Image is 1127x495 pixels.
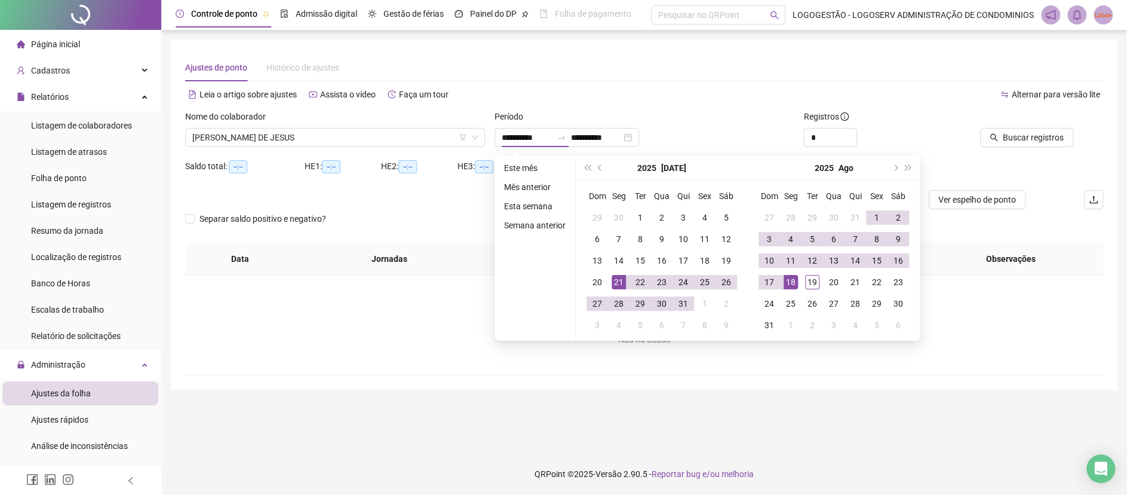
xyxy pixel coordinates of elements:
span: Assista o vídeo [320,90,376,99]
div: 2 [805,318,819,332]
div: 25 [784,297,798,311]
th: Observações [936,243,1085,276]
span: Controle de ponto [191,9,257,19]
span: upload [1089,195,1098,204]
td: 2025-08-12 [802,250,823,271]
div: 14 [848,253,862,268]
div: HE 1: [305,160,381,173]
div: 18 [784,275,798,289]
td: 2025-07-09 [651,228,672,250]
td: 2025-08-02 [888,207,909,228]
div: 28 [848,297,862,311]
div: 2 [719,297,733,311]
div: 17 [676,253,690,268]
div: 4 [698,210,712,225]
div: 24 [676,275,690,289]
div: 6 [590,232,604,246]
td: 2025-08-02 [715,293,737,314]
th: Qui [672,185,694,207]
span: Histórico de ajustes [266,63,339,72]
td: 2025-07-28 [780,207,802,228]
td: 2025-08-16 [888,250,909,271]
div: 8 [633,232,647,246]
th: Ter [802,185,823,207]
span: user-add [17,66,25,75]
div: 21 [848,275,862,289]
td: 2025-08-23 [888,271,909,293]
div: 15 [633,253,647,268]
td: 2025-07-16 [651,250,672,271]
span: instagram [62,473,74,485]
span: Relatórios [31,92,69,102]
div: 16 [891,253,905,268]
span: Listagem de colaboradores [31,121,132,130]
span: pushpin [262,11,269,18]
span: Painel do DP [470,9,517,19]
div: 13 [590,253,604,268]
th: Sáb [715,185,737,207]
td: 2025-08-04 [608,314,629,336]
div: 12 [719,232,733,246]
div: 7 [676,318,690,332]
td: 2025-07-15 [629,250,651,271]
span: book [539,10,548,18]
span: Administração [31,360,85,369]
td: 2025-07-18 [694,250,715,271]
span: Registros [803,110,849,123]
span: Escalas de trabalho [31,305,104,314]
button: super-prev-year [581,156,594,180]
div: 1 [870,210,884,225]
div: 10 [676,232,690,246]
div: 9 [891,232,905,246]
div: 4 [612,318,626,332]
div: 12 [805,253,819,268]
th: Seg [780,185,802,207]
div: 2 [655,210,669,225]
span: Análise de inconsistências [31,441,128,451]
th: Sex [866,185,888,207]
td: 2025-07-31 [672,293,694,314]
div: 31 [848,210,862,225]
li: Esta semana [499,199,570,213]
div: HE 2: [381,160,457,173]
span: lock [17,360,25,369]
div: Não há dados [199,333,1089,346]
div: 9 [655,232,669,246]
div: 29 [633,297,647,311]
li: Mês anterior [499,180,570,194]
span: Cadastros [31,66,70,75]
td: 2025-06-30 [608,207,629,228]
td: 2025-08-05 [629,314,651,336]
td: 2025-08-29 [866,293,888,314]
td: 2025-08-30 [888,293,909,314]
div: 14 [612,253,626,268]
span: Ajustes de ponto [185,63,247,72]
div: 5 [805,232,819,246]
td: 2025-08-14 [845,250,866,271]
div: 20 [827,275,841,289]
span: home [17,40,25,48]
td: 2025-08-19 [802,271,823,293]
div: 6 [827,232,841,246]
span: history [388,90,396,99]
div: 30 [891,297,905,311]
td: 2025-08-01 [866,207,888,228]
div: 4 [784,232,798,246]
button: next-year [888,156,901,180]
div: 11 [698,232,712,246]
td: 2025-07-27 [759,207,780,228]
li: Este mês [499,161,570,175]
span: Reportar bug e/ou melhoria [652,469,754,479]
span: clock-circle [176,10,184,18]
span: to [557,133,566,142]
span: Resumo da jornada [31,226,103,236]
button: month panel [661,156,686,180]
span: Localização de registros [31,252,121,262]
div: 19 [805,275,819,289]
td: 2025-09-02 [802,314,823,336]
span: facebook [26,473,38,485]
td: 2025-06-29 [586,207,608,228]
td: 2025-08-13 [823,250,845,271]
td: 2025-08-20 [823,271,845,293]
td: 2025-07-30 [823,207,845,228]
